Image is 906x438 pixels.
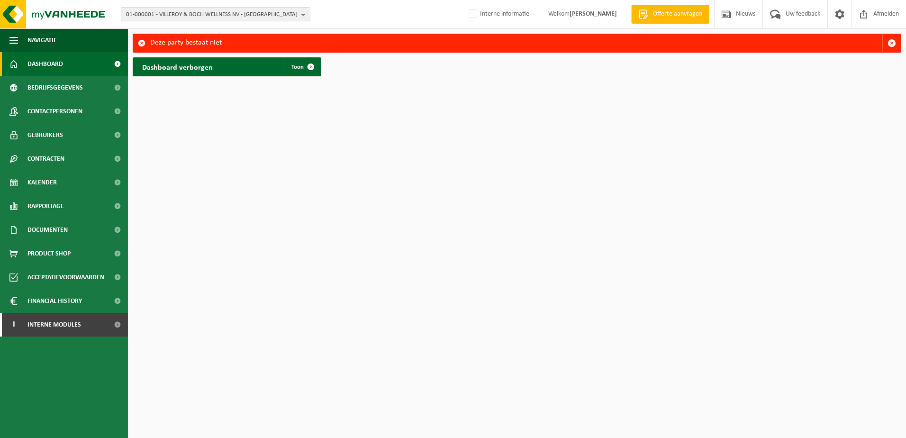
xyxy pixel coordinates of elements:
span: Offerte aanvragen [651,9,705,19]
a: Offerte aanvragen [631,5,709,24]
span: Contactpersonen [27,100,82,123]
button: 01-000001 - VILLEROY & BOCH WELLNESS NV - [GEOGRAPHIC_DATA] [121,7,310,21]
span: I [9,313,18,337]
span: Bedrijfsgegevens [27,76,83,100]
span: Contracten [27,147,64,171]
span: Gebruikers [27,123,63,147]
div: Deze party bestaat niet [150,34,882,52]
span: Kalender [27,171,57,194]
a: Toon [284,57,320,76]
span: Financial History [27,289,82,313]
span: Product Shop [27,242,71,265]
span: Navigatie [27,28,57,52]
span: Documenten [27,218,68,242]
span: Acceptatievoorwaarden [27,265,104,289]
span: Rapportage [27,194,64,218]
span: Interne modules [27,313,81,337]
label: Interne informatie [467,7,529,21]
strong: [PERSON_NAME] [570,10,617,18]
span: Dashboard [27,52,63,76]
span: 01-000001 - VILLEROY & BOCH WELLNESS NV - [GEOGRAPHIC_DATA] [126,8,298,22]
h2: Dashboard verborgen [133,57,222,76]
span: Toon [291,64,304,70]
